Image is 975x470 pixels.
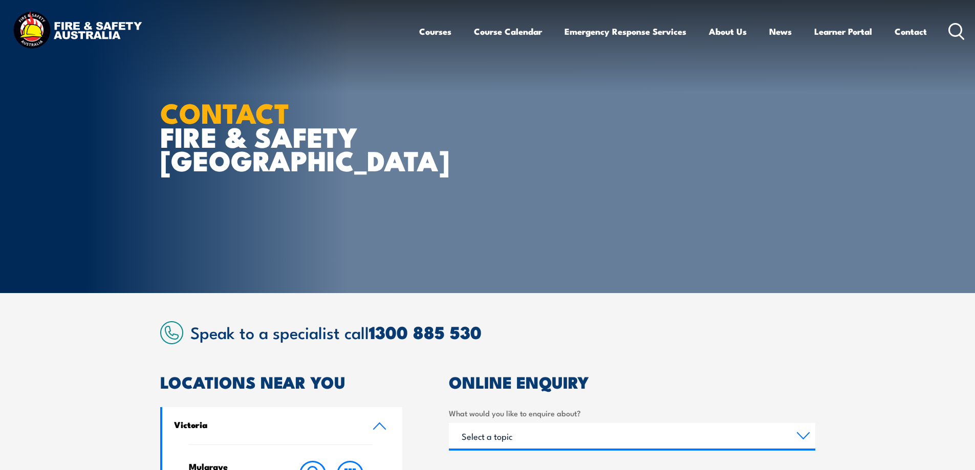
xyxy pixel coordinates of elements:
[419,18,451,45] a: Courses
[160,91,290,133] strong: CONTACT
[565,18,686,45] a: Emergency Response Services
[449,407,815,419] label: What would you like to enquire about?
[174,419,357,430] h4: Victoria
[895,18,927,45] a: Contact
[769,18,792,45] a: News
[814,18,872,45] a: Learner Portal
[369,318,482,345] a: 1300 885 530
[709,18,747,45] a: About Us
[162,407,403,444] a: Victoria
[160,374,403,389] h2: LOCATIONS NEAR YOU
[449,374,815,389] h2: ONLINE ENQUIRY
[190,323,815,341] h2: Speak to a specialist call
[160,100,413,172] h1: FIRE & SAFETY [GEOGRAPHIC_DATA]
[474,18,542,45] a: Course Calendar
